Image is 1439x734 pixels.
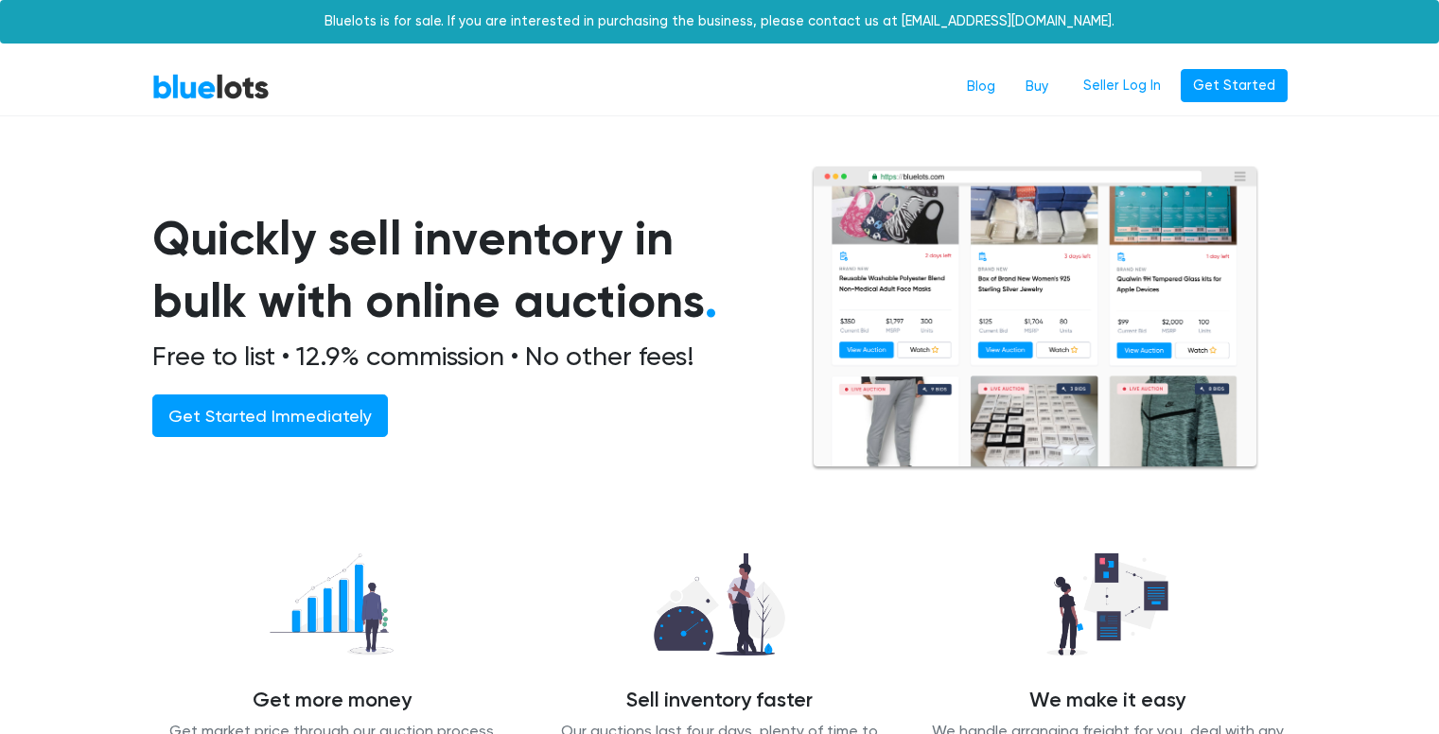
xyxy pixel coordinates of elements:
[639,543,800,666] img: sell_faster-bd2504629311caa3513348c509a54ef7601065d855a39eafb26c6393f8aa8a46.png
[952,69,1010,105] a: Blog
[152,73,270,100] a: BlueLots
[705,272,717,329] span: .
[928,689,1288,713] h4: We make it easy
[152,341,765,373] h2: Free to list • 12.9% commission • No other fees!
[1010,69,1063,105] a: Buy
[811,166,1259,471] img: browserlots-effe8949e13f0ae0d7b59c7c387d2f9fb811154c3999f57e71a08a1b8b46c466.png
[152,394,388,437] a: Get Started Immediately
[1031,543,1183,666] img: we_manage-77d26b14627abc54d025a00e9d5ddefd645ea4957b3cc0d2b85b0966dac19dae.png
[1071,69,1173,103] a: Seller Log In
[152,689,512,713] h4: Get more money
[1181,69,1288,103] a: Get Started
[540,689,900,713] h4: Sell inventory faster
[254,543,409,666] img: recover_more-49f15717009a7689fa30a53869d6e2571c06f7df1acb54a68b0676dd95821868.png
[152,207,765,333] h1: Quickly sell inventory in bulk with online auctions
